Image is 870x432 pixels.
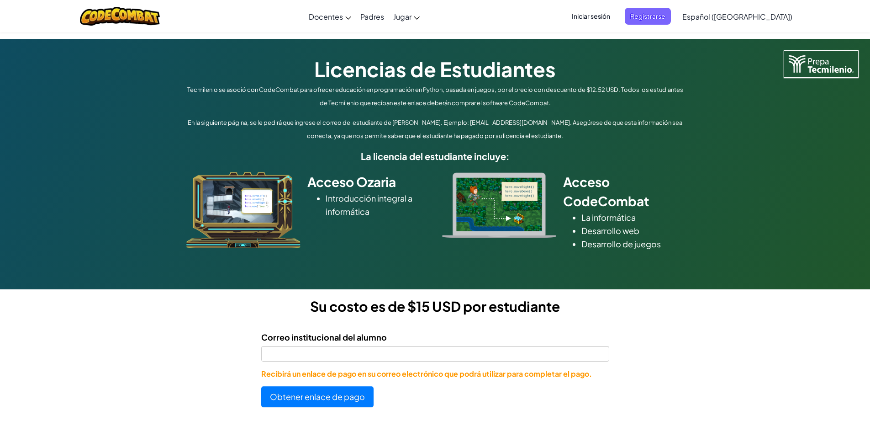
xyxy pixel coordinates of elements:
h2: Acceso CodeCombat [563,172,684,211]
button: Iniciar sesión [566,8,616,25]
img: Tecmilenio logo [784,50,859,78]
a: Padres [356,4,389,29]
li: La informática [581,211,684,224]
span: Docentes [309,12,343,21]
a: Jugar [389,4,424,29]
p: Recibirá un enlace de pago en su correo electrónico que podrá utilizar para completar el pago. [261,368,609,379]
p: Tecmilenio se asoció con CodeCombat para ofrecer educación en programación en Python, basada en j... [184,83,686,110]
img: ozaria_acodus.png [186,172,301,248]
li: Desarrollo web [581,224,684,237]
a: Español ([GEOGRAPHIC_DATA]) [678,4,797,29]
span: Jugar [393,12,411,21]
a: Docentes [304,4,356,29]
li: Introducción integral a informática [326,192,428,218]
button: Obtener enlace de pago [261,386,374,407]
p: En la siguiente página, se le pedirá que ingrese el correo del estudiante de [PERSON_NAME]. Ejemp... [184,116,686,143]
button: Registrarse [625,8,671,25]
label: Correo institucional del alumno [261,331,387,344]
img: CodeCombat logo [80,7,160,26]
img: type_real_code.png [442,172,556,238]
h2: Acceso Ozaria [307,172,428,192]
span: Español ([GEOGRAPHIC_DATA]) [682,12,792,21]
h5: La licencia del estudiante incluye: [184,149,686,163]
li: Desarrollo de juegos [581,237,684,251]
h1: Licencias de Estudiantes [184,55,686,83]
